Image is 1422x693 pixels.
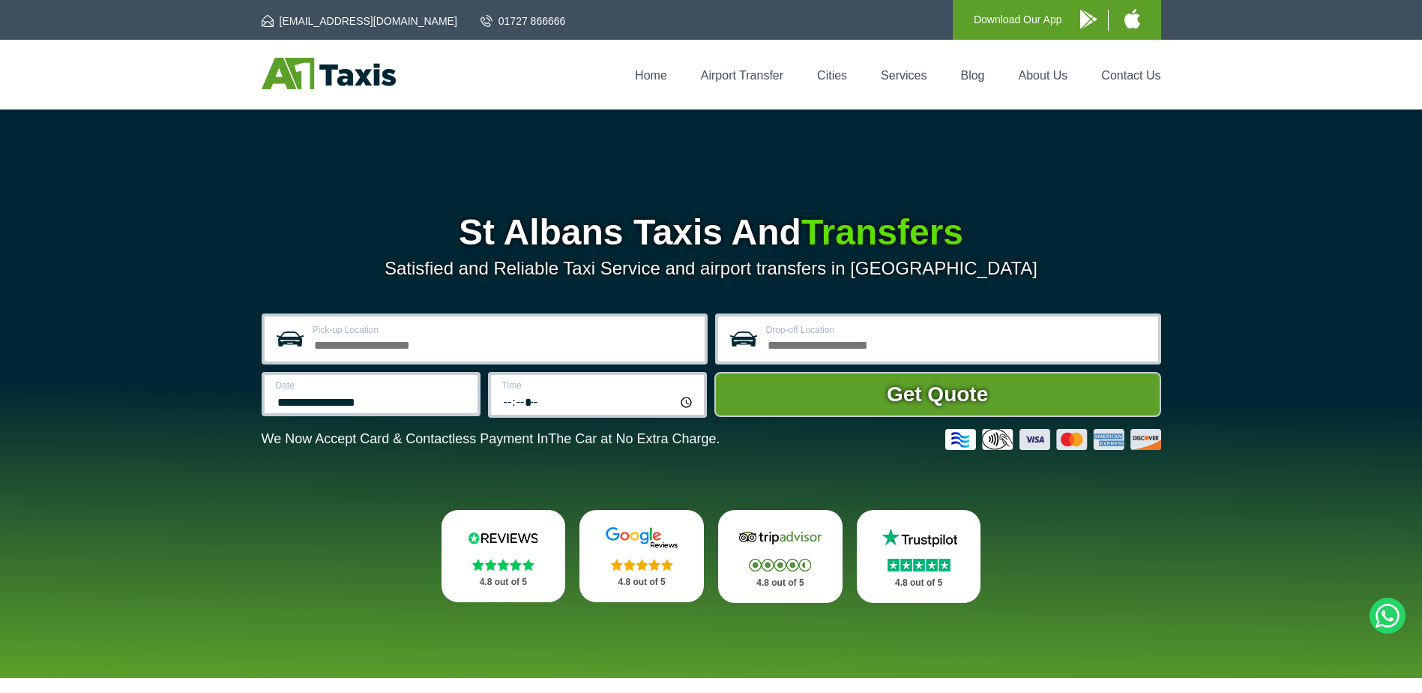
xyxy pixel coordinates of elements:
[735,526,825,549] img: Tripadvisor
[881,69,927,82] a: Services
[262,214,1161,250] h1: St Albans Taxis And
[766,325,1149,334] label: Drop-off Location
[262,13,457,28] a: [EMAIL_ADDRESS][DOMAIN_NAME]
[597,526,687,549] img: Google
[458,573,549,592] p: 4.8 out of 5
[974,10,1062,29] p: Download Our App
[276,381,469,390] label: Date
[262,258,1161,279] p: Satisfied and Reliable Taxi Service and airport transfers in [GEOGRAPHIC_DATA]
[857,510,981,603] a: Trustpilot Stars 4.8 out of 5
[611,559,673,571] img: Stars
[817,69,847,82] a: Cities
[635,69,667,82] a: Home
[579,510,704,602] a: Google Stars 4.8 out of 5
[262,58,396,89] img: A1 Taxis St Albans LTD
[718,510,843,603] a: Tripadvisor Stars 4.8 out of 5
[472,559,534,571] img: Stars
[262,431,720,447] p: We Now Accept Card & Contactless Payment In
[480,13,566,28] a: 01727 866666
[701,69,783,82] a: Airport Transfer
[945,429,1161,450] img: Credit And Debit Cards
[873,574,965,592] p: 4.8 out of 5
[1019,69,1068,82] a: About Us
[801,212,963,252] span: Transfers
[1101,69,1160,82] a: Contact Us
[548,431,720,446] span: The Car at No Extra Charge.
[960,69,984,82] a: Blog
[442,510,566,602] a: Reviews.io Stars 4.8 out of 5
[888,559,950,571] img: Stars
[1080,10,1097,28] img: A1 Taxis Android App
[735,574,826,592] p: 4.8 out of 5
[749,559,811,571] img: Stars
[458,526,548,549] img: Reviews.io
[313,325,696,334] label: Pick-up Location
[596,573,687,592] p: 4.8 out of 5
[714,372,1161,417] button: Get Quote
[874,526,964,549] img: Trustpilot
[502,381,695,390] label: Time
[1124,9,1140,28] img: A1 Taxis iPhone App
